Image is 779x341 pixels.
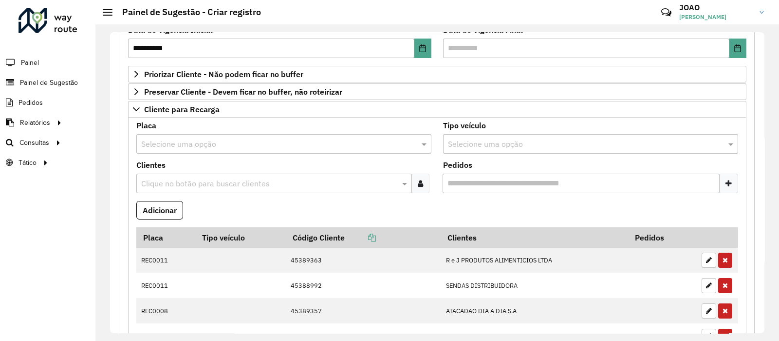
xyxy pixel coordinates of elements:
[441,298,628,323] td: ATACADAO DIA A DIA S.A
[19,98,43,108] span: Pedidos
[286,273,441,298] td: 45388992
[136,201,183,220] button: Adicionar
[19,138,49,148] span: Consultas
[20,78,78,88] span: Painel de Sugestão
[195,227,286,248] th: Tipo veículo
[286,227,441,248] th: Código Cliente
[136,159,166,171] label: Clientes
[144,70,303,78] span: Priorizar Cliente - Não podem ficar no buffer
[20,118,50,128] span: Relatórios
[112,7,261,18] h2: Painel de Sugestão - Criar registro
[679,3,752,12] h3: JOAO
[679,13,752,21] span: [PERSON_NAME]
[441,273,628,298] td: SENDAS DISTRIBUIDORA
[628,227,697,248] th: Pedidos
[21,58,39,68] span: Painel
[144,88,342,96] span: Preservar Cliente - Devem ficar no buffer, não roteirizar
[286,298,441,323] td: 45389357
[136,248,195,273] td: REC0011
[414,39,431,58] button: Choose Date
[286,248,441,273] td: 45389363
[729,39,746,58] button: Choose Date
[136,227,195,248] th: Placa
[656,2,677,23] a: Contato Rápido
[128,101,746,118] a: Cliente para Recarga
[136,298,195,323] td: REC0008
[128,83,746,100] a: Preservar Cliente - Devem ficar no buffer, não roteirizar
[136,273,195,298] td: REC0011
[441,227,628,248] th: Clientes
[443,120,486,131] label: Tipo veículo
[136,120,156,131] label: Placa
[144,105,220,113] span: Cliente para Recarga
[345,233,376,242] a: Copiar
[443,159,472,171] label: Pedidos
[441,248,628,273] td: R e J PRODUTOS ALIMENTICIOS LTDA
[128,66,746,82] a: Priorizar Cliente - Não podem ficar no buffer
[19,158,37,168] span: Tático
